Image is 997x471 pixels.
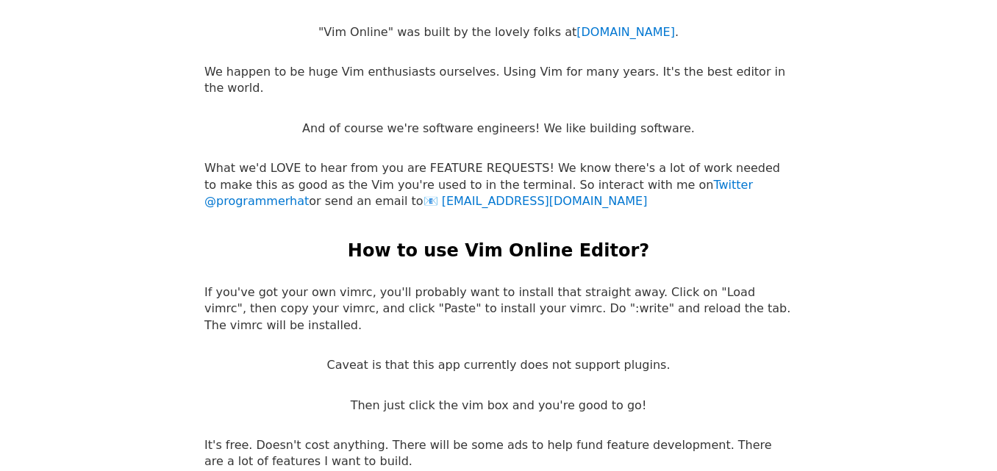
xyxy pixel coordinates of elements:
h2: How to use Vim Online Editor? [348,239,649,264]
a: [DOMAIN_NAME] [576,25,675,39]
p: What we'd LOVE to hear from you are FEATURE REQUESTS! We know there's a lot of work needed to mak... [204,160,793,209]
p: It's free. Doesn't cost anything. There will be some ads to help fund feature development. There ... [204,437,793,470]
p: "Vim Online" was built by the lovely folks at . [318,24,679,40]
p: Caveat is that this app currently does not support plugins. [326,357,670,373]
p: Then just click the vim box and you're good to go! [351,398,647,414]
p: And of course we're software engineers! We like building software. [302,121,695,137]
p: If you've got your own vimrc, you'll probably want to install that straight away. Click on "Load ... [204,284,793,334]
a: [EMAIL_ADDRESS][DOMAIN_NAME] [424,194,648,208]
p: We happen to be huge Vim enthusiasts ourselves. Using Vim for many years. It's the best editor in... [204,64,793,97]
